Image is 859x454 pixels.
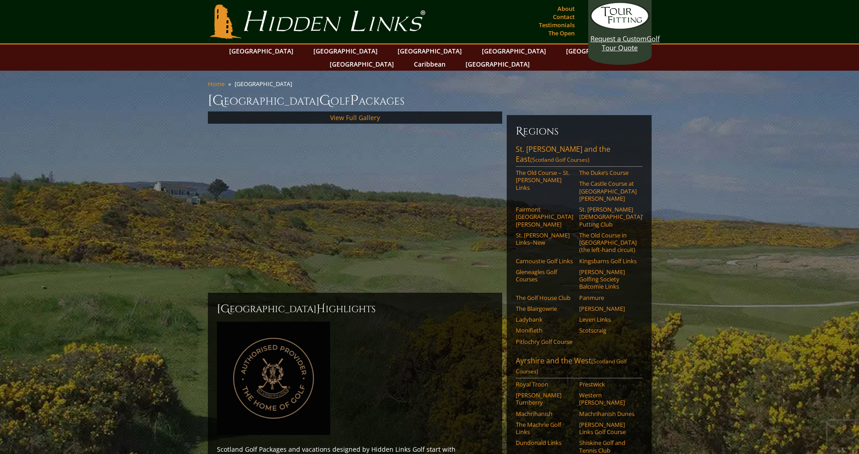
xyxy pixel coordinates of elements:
span: (Scotland Golf Courses) [516,357,627,375]
a: Scotscraig [579,327,637,334]
a: [GEOGRAPHIC_DATA] [309,44,382,58]
a: Request a CustomGolf Tour Quote [590,2,649,52]
a: [GEOGRAPHIC_DATA] [561,44,635,58]
a: The Old Course – St. [PERSON_NAME] Links [516,169,573,191]
a: The Open [546,27,577,39]
a: Testimonials [537,19,577,31]
span: H [317,302,326,316]
a: Carnoustie Golf Links [516,257,573,265]
span: Request a Custom [590,34,647,43]
a: The Duke’s Course [579,169,637,176]
h2: [GEOGRAPHIC_DATA] ighlights [217,302,493,316]
span: P [350,92,359,110]
h6: Regions [516,124,643,139]
a: Machrihanish [516,410,573,417]
a: [GEOGRAPHIC_DATA] [325,58,398,71]
a: About [555,2,577,15]
a: [GEOGRAPHIC_DATA] [461,58,534,71]
a: Machrihanish Dunes [579,410,637,417]
li: [GEOGRAPHIC_DATA] [235,80,296,88]
a: St. [PERSON_NAME] and the East(Scotland Golf Courses) [516,144,643,167]
a: [PERSON_NAME] Golfing Society Balcomie Links [579,268,637,290]
a: Home [208,80,225,88]
a: St. [PERSON_NAME] Links–New [516,232,573,246]
a: [GEOGRAPHIC_DATA] [225,44,298,58]
a: [GEOGRAPHIC_DATA] [477,44,551,58]
a: Kingsbarns Golf Links [579,257,637,265]
a: The Blairgowrie [516,305,573,312]
a: [GEOGRAPHIC_DATA] [393,44,466,58]
a: [PERSON_NAME] Links Golf Course [579,421,637,436]
a: Western [PERSON_NAME] [579,391,637,406]
a: Dundonald Links [516,439,573,446]
a: Ladybank [516,316,573,323]
a: [PERSON_NAME] [579,305,637,312]
a: The Golf House Club [516,294,573,301]
a: Pitlochry Golf Course [516,338,573,345]
a: The Machrie Golf Links [516,421,573,436]
a: Contact [551,10,577,23]
a: View Full Gallery [330,113,380,122]
a: Caribbean [409,58,450,71]
a: Ayrshire and the West(Scotland Golf Courses) [516,356,643,378]
a: Leven Links [579,316,637,323]
a: Monifieth [516,327,573,334]
a: St. [PERSON_NAME] [DEMOGRAPHIC_DATA]’ Putting Club [579,206,637,228]
a: Fairmont [GEOGRAPHIC_DATA][PERSON_NAME] [516,206,573,228]
span: G [319,92,331,110]
h1: [GEOGRAPHIC_DATA] olf ackages [208,92,652,110]
a: Royal Troon [516,381,573,388]
a: The Castle Course at [GEOGRAPHIC_DATA][PERSON_NAME] [579,180,637,202]
a: Gleneagles Golf Courses [516,268,573,283]
span: (Scotland Golf Courses) [530,156,590,164]
a: Shiskine Golf and Tennis Club [579,439,637,454]
a: Prestwick [579,381,637,388]
a: Panmure [579,294,637,301]
a: The Old Course in [GEOGRAPHIC_DATA] (the left-hand circuit) [579,232,637,254]
a: [PERSON_NAME] Turnberry [516,391,573,406]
